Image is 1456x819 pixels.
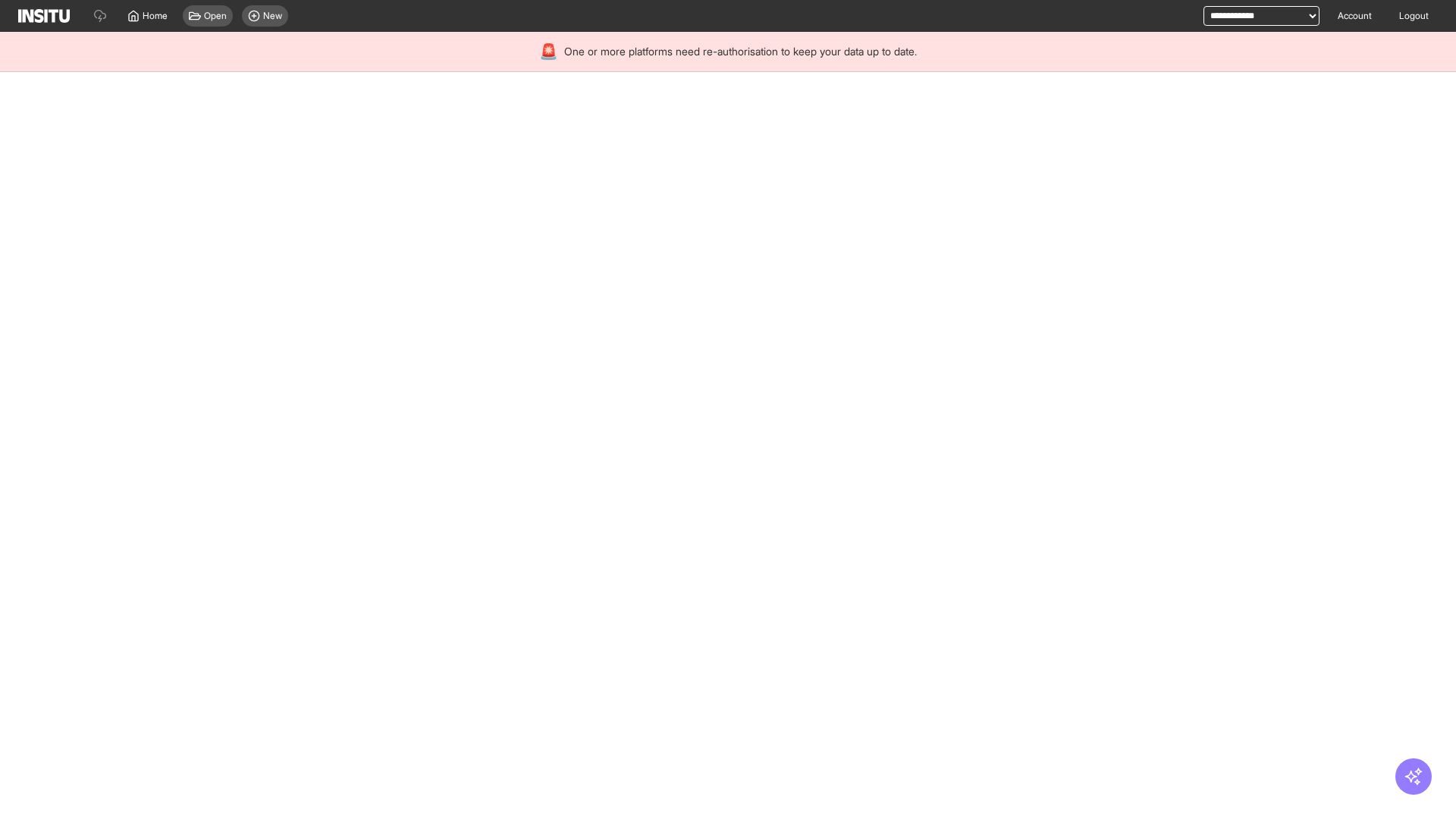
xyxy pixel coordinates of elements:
[564,44,917,59] span: One or more platforms need re-authorisation to keep your data up to date.
[18,9,70,23] img: Logo
[204,10,227,22] span: Open
[143,10,168,22] span: Home
[539,41,558,62] div: 🚨
[263,10,282,22] span: New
